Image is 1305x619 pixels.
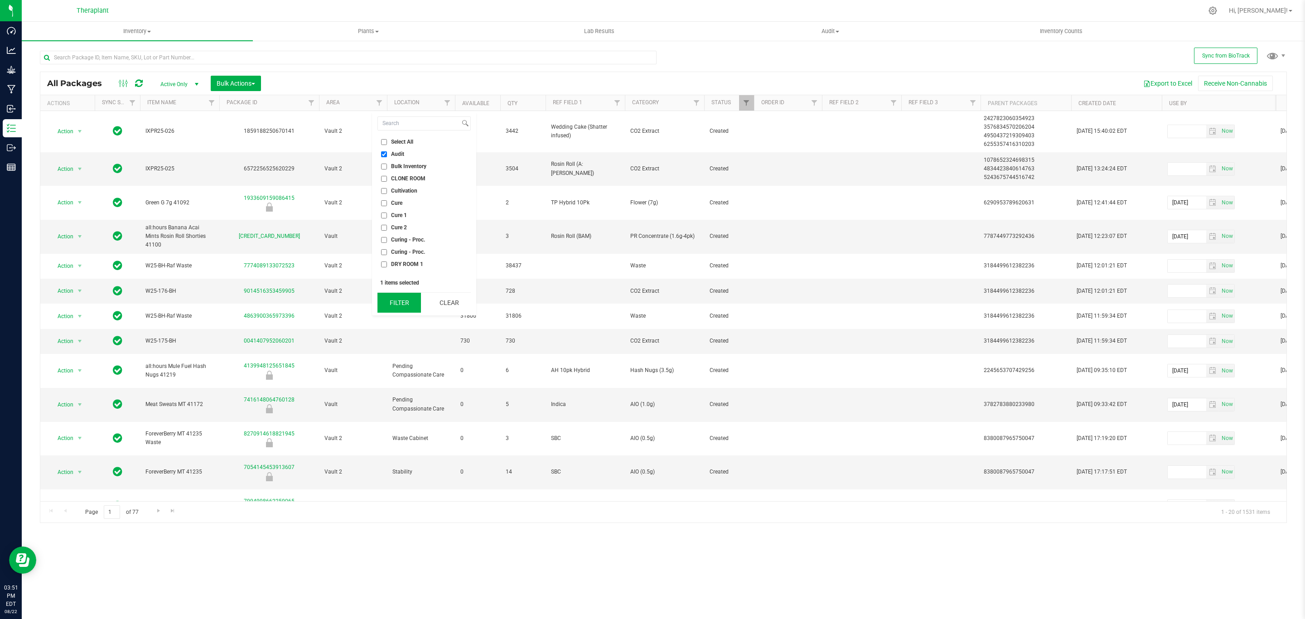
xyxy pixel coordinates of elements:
[145,362,214,379] span: all:hours Mule Fuel Hash Nugs 41219
[1219,125,1234,138] span: select
[74,432,86,445] span: select
[145,127,214,135] span: IXPR25-026
[610,95,625,111] a: Filter
[9,546,36,574] iframe: Resource center
[1219,432,1234,445] span: select
[1077,337,1127,345] span: [DATE] 11:59:34 EDT
[1206,500,1219,513] span: select
[1078,100,1116,106] a: Created Date
[507,100,517,106] a: Qty
[324,232,382,241] span: Vault
[145,312,214,320] span: W25-BH-Raf Waste
[244,430,295,437] a: 8270914618821945
[381,151,387,157] input: Audit
[7,143,16,152] inline-svg: Outbound
[49,230,74,243] span: Action
[392,468,449,476] span: Stability
[253,22,484,41] a: Plants
[1077,400,1127,409] span: [DATE] 09:33:42 EDT
[984,131,1068,140] div: 4950437219309403
[984,400,1068,409] div: 3782783880233980
[984,114,1068,123] div: 2427823060354923
[49,285,74,297] span: Action
[7,46,16,55] inline-svg: Analytics
[394,99,420,106] a: Location
[460,468,495,476] span: 0
[630,337,699,345] span: CO2 Extract
[244,195,295,201] a: 1933609159086415
[22,27,253,35] span: Inventory
[391,200,402,206] span: Cure
[113,162,122,175] span: In Sync
[981,95,1071,111] th: Parent Packages
[886,95,901,111] a: Filter
[74,335,86,348] span: select
[211,76,261,91] button: Bulk Actions
[739,95,754,111] a: Filter
[74,466,86,479] span: select
[829,99,859,106] a: Ref Field 2
[152,505,165,517] a: Go to the next page
[253,27,483,35] span: Plants
[710,164,749,173] span: Created
[984,164,1068,173] div: 4834423840614763
[630,400,699,409] span: AIO (1.0g)
[7,85,16,94] inline-svg: Manufacturing
[1219,230,1234,243] span: select
[1214,505,1277,519] span: 1 - 20 of 1531 items
[1206,310,1219,323] span: select
[1137,76,1198,91] button: Export to Excel
[145,287,214,295] span: W25-176-BH
[74,260,86,272] span: select
[145,198,214,207] span: Green G 7g 41092
[7,104,16,113] inline-svg: Inbound
[324,434,382,443] span: Vault 2
[1219,398,1234,411] span: select
[460,198,495,207] span: 0
[145,400,214,409] span: Meat Sweats MT 41172
[1219,335,1234,348] span: select
[324,337,382,345] span: Vault 2
[630,312,699,320] span: Waste
[630,198,699,207] span: Flower (7g)
[506,337,540,345] span: 730
[630,164,699,173] span: CO2 Extract
[145,164,214,173] span: IXPR25-025
[391,261,423,267] span: DRY ROOM 1
[244,397,295,403] a: 7416148064760128
[244,363,295,369] a: 4139948125651845
[1206,466,1219,479] span: select
[218,472,320,481] div: Newly Received
[1206,260,1219,272] span: select
[506,366,540,375] span: 6
[984,232,1068,241] div: 7787449773292436
[147,99,176,106] a: Item Name
[551,468,619,476] span: SBC
[551,232,619,241] span: Rosin Roll (BAM)
[324,312,382,320] span: Vault 2
[47,100,91,106] div: Actions
[710,198,749,207] span: Created
[145,223,214,250] span: all:hours Banana Acai Mints Rosin Roll Shorties 41100
[506,261,540,270] span: 38437
[391,151,404,157] span: Audit
[1206,335,1219,348] span: select
[460,434,495,443] span: 0
[218,404,320,413] div: Newly Received
[506,468,540,476] span: 14
[460,337,495,345] span: 730
[391,188,417,193] span: Cultivation
[984,173,1068,182] div: 5243675744516742
[218,438,320,447] div: Newly Received
[1219,465,1235,479] span: Set Current date
[218,203,320,212] div: Newly Received
[381,139,387,145] input: Select All
[77,505,146,519] span: Page of 77
[1206,125,1219,138] span: select
[1077,287,1127,295] span: [DATE] 12:01:21 EDT
[427,293,471,313] button: Clear
[74,364,86,377] span: select
[1219,398,1235,411] span: Set Current date
[113,334,122,347] span: In Sync
[104,505,120,519] input: 1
